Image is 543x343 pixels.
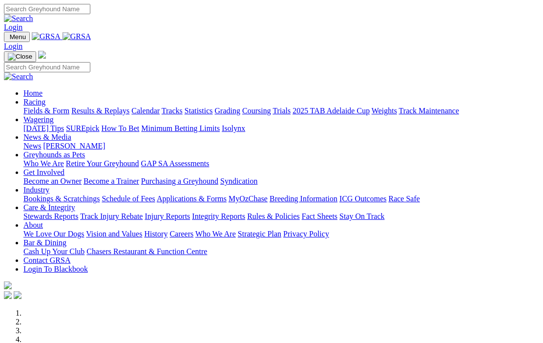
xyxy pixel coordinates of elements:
[23,98,45,106] a: Racing
[192,212,245,220] a: Integrity Reports
[23,203,75,212] a: Care & Integrity
[23,168,64,176] a: Get Involved
[23,177,82,185] a: Become an Owner
[339,212,384,220] a: Stay On Track
[23,256,70,264] a: Contact GRSA
[220,177,257,185] a: Syndication
[23,124,64,132] a: [DATE] Tips
[23,124,539,133] div: Wagering
[80,212,143,220] a: Track Injury Rebate
[23,159,64,168] a: Who We Are
[141,159,209,168] a: GAP SA Assessments
[4,62,90,72] input: Search
[238,230,281,238] a: Strategic Plan
[23,212,78,220] a: Stewards Reports
[4,42,22,50] a: Login
[339,194,386,203] a: ICG Outcomes
[8,53,32,61] img: Close
[4,281,12,289] img: logo-grsa-white.png
[215,107,240,115] a: Grading
[131,107,160,115] a: Calendar
[23,230,84,238] a: We Love Our Dogs
[84,177,139,185] a: Become a Trainer
[4,4,90,14] input: Search
[185,107,213,115] a: Statistics
[10,33,26,41] span: Menu
[242,107,271,115] a: Coursing
[102,124,140,132] a: How To Bet
[23,142,539,150] div: News & Media
[23,142,41,150] a: News
[4,14,33,23] img: Search
[229,194,268,203] a: MyOzChase
[399,107,459,115] a: Track Maintenance
[23,230,539,238] div: About
[195,230,236,238] a: Who We Are
[66,159,139,168] a: Retire Your Greyhound
[86,230,142,238] a: Vision and Values
[4,72,33,81] img: Search
[23,107,539,115] div: Racing
[388,194,419,203] a: Race Safe
[302,212,337,220] a: Fact Sheets
[169,230,193,238] a: Careers
[23,133,71,141] a: News & Media
[283,230,329,238] a: Privacy Policy
[23,221,43,229] a: About
[23,265,88,273] a: Login To Blackbook
[144,230,167,238] a: History
[14,291,21,299] img: twitter.svg
[23,177,539,186] div: Get Involved
[23,247,84,256] a: Cash Up Your Club
[4,23,22,31] a: Login
[71,107,129,115] a: Results & Replays
[23,115,54,124] a: Wagering
[4,291,12,299] img: facebook.svg
[66,124,99,132] a: SUREpick
[272,107,291,115] a: Trials
[141,177,218,185] a: Purchasing a Greyhound
[372,107,397,115] a: Weights
[162,107,183,115] a: Tracks
[23,194,100,203] a: Bookings & Scratchings
[222,124,245,132] a: Isolynx
[157,194,227,203] a: Applications & Forms
[102,194,155,203] a: Schedule of Fees
[4,51,36,62] button: Toggle navigation
[23,186,49,194] a: Industry
[63,32,91,41] img: GRSA
[145,212,190,220] a: Injury Reports
[270,194,337,203] a: Breeding Information
[32,32,61,41] img: GRSA
[23,247,539,256] div: Bar & Dining
[86,247,207,256] a: Chasers Restaurant & Function Centre
[23,159,539,168] div: Greyhounds as Pets
[23,150,85,159] a: Greyhounds as Pets
[23,107,69,115] a: Fields & Form
[292,107,370,115] a: 2025 TAB Adelaide Cup
[43,142,105,150] a: [PERSON_NAME]
[38,51,46,59] img: logo-grsa-white.png
[141,124,220,132] a: Minimum Betting Limits
[247,212,300,220] a: Rules & Policies
[23,194,539,203] div: Industry
[23,89,42,97] a: Home
[23,212,539,221] div: Care & Integrity
[4,32,30,42] button: Toggle navigation
[23,238,66,247] a: Bar & Dining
